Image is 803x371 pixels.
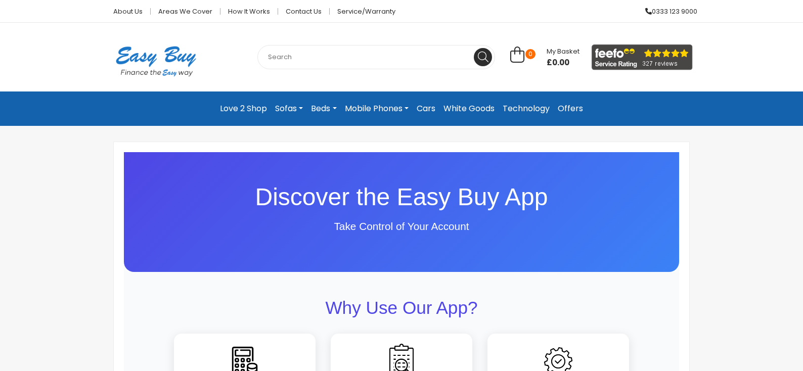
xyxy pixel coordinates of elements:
[330,8,395,15] a: Service/Warranty
[255,183,548,210] span: Discover the Easy Buy App
[499,100,554,118] a: Technology
[257,45,495,69] input: Search
[134,297,669,318] h2: Why Use Our App?
[278,8,330,15] a: Contact Us
[106,8,151,15] a: About Us
[547,47,579,56] span: My Basket
[510,52,579,64] a: 0 My Basket £0.00
[554,100,587,118] a: Offers
[220,8,278,15] a: How it works
[592,44,693,70] img: feefo_logo
[307,100,340,118] a: Beds
[216,100,271,118] a: Love 2 Shop
[525,49,536,59] span: 0
[341,100,413,118] a: Mobile Phones
[106,33,206,89] img: Easy Buy
[638,8,697,15] a: 0333 123 9000
[271,100,307,118] a: Sofas
[413,100,439,118] a: Cars
[334,220,469,232] span: Take Control of Your Account
[439,100,499,118] a: White Goods
[547,58,579,68] span: £0.00
[151,8,220,15] a: Areas we cover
